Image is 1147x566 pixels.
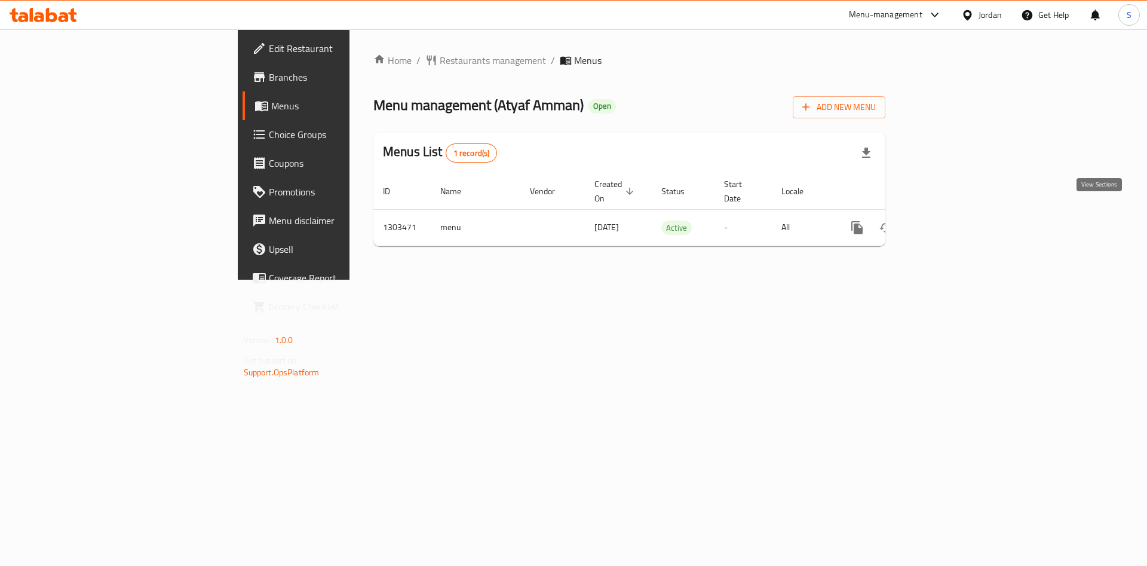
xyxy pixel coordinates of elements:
[373,91,584,118] span: Menu management ( Atyaf Amman )
[843,213,872,242] button: more
[724,177,757,206] span: Start Date
[243,149,430,178] a: Coupons
[446,148,497,159] span: 1 record(s)
[269,156,420,170] span: Coupons
[244,353,299,368] span: Get support on:
[440,53,546,68] span: Restaurants management
[979,8,1002,22] div: Jordan
[243,235,430,264] a: Upsell
[802,100,876,115] span: Add New Menu
[269,185,420,199] span: Promotions
[852,139,881,167] div: Export file
[772,209,833,246] td: All
[244,365,320,380] a: Support.OpsPlatform
[661,221,692,235] span: Active
[1127,8,1131,22] span: S
[244,332,273,348] span: Version:
[269,271,420,285] span: Coverage Report
[425,53,546,68] a: Restaurants management
[243,34,430,63] a: Edit Restaurant
[269,70,420,84] span: Branches
[781,184,819,198] span: Locale
[269,242,420,256] span: Upsell
[872,213,900,242] button: Change Status
[714,209,772,246] td: -
[431,209,520,246] td: menu
[269,127,420,142] span: Choice Groups
[530,184,571,198] span: Vendor
[243,178,430,206] a: Promotions
[588,101,616,111] span: Open
[271,99,420,113] span: Menus
[383,143,497,163] h2: Menus List
[849,8,922,22] div: Menu-management
[275,332,293,348] span: 1.0.0
[661,221,692,235] div: Active
[574,53,602,68] span: Menus
[269,41,420,56] span: Edit Restaurant
[833,173,967,210] th: Actions
[243,264,430,292] a: Coverage Report
[243,91,430,120] a: Menus
[661,184,700,198] span: Status
[383,184,406,198] span: ID
[373,53,885,68] nav: breadcrumb
[269,299,420,314] span: Grocery Checklist
[551,53,555,68] li: /
[243,120,430,149] a: Choice Groups
[243,206,430,235] a: Menu disclaimer
[440,184,477,198] span: Name
[793,96,885,118] button: Add New Menu
[269,213,420,228] span: Menu disclaimer
[594,177,637,206] span: Created On
[594,219,619,235] span: [DATE]
[446,143,498,163] div: Total records count
[373,173,967,246] table: enhanced table
[243,63,430,91] a: Branches
[588,99,616,114] div: Open
[243,292,430,321] a: Grocery Checklist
